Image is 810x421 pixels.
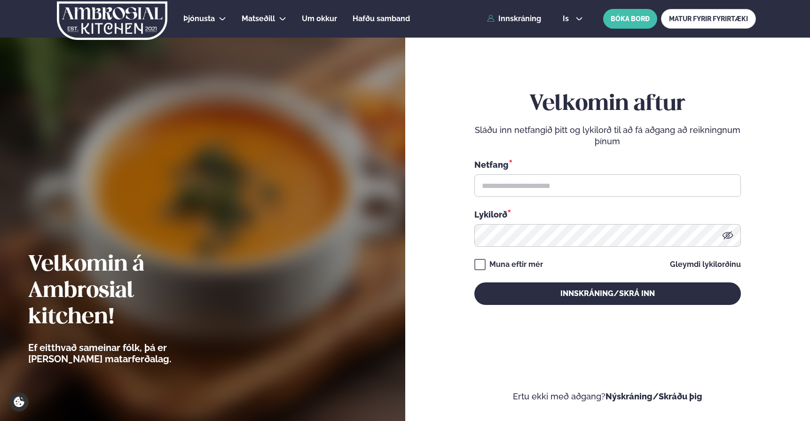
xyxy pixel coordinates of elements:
[474,125,741,147] p: Sláðu inn netfangið þitt og lykilorð til að fá aðgang að reikningnum þínum
[302,13,337,24] a: Um okkur
[474,158,741,171] div: Netfang
[474,91,741,117] h2: Velkomin aftur
[433,391,782,402] p: Ertu ekki með aðgang?
[28,342,223,365] p: Ef eitthvað sameinar fólk, þá er [PERSON_NAME] matarferðalag.
[487,15,541,23] a: Innskráning
[474,282,741,305] button: Innskráning/Skrá inn
[183,13,215,24] a: Þjónusta
[353,13,410,24] a: Hafðu samband
[242,14,275,23] span: Matseðill
[28,252,223,331] h2: Velkomin á Ambrosial kitchen!
[603,9,657,29] button: BÓKA BORÐ
[661,9,756,29] a: MATUR FYRIR FYRIRTÆKI
[606,391,702,401] a: Nýskráning/Skráðu þig
[242,13,275,24] a: Matseðill
[56,1,168,40] img: logo
[353,14,410,23] span: Hafðu samband
[302,14,337,23] span: Um okkur
[9,392,29,412] a: Cookie settings
[183,14,215,23] span: Þjónusta
[670,261,741,268] a: Gleymdi lykilorðinu
[555,15,590,23] button: is
[474,208,741,220] div: Lykilorð
[563,15,572,23] span: is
